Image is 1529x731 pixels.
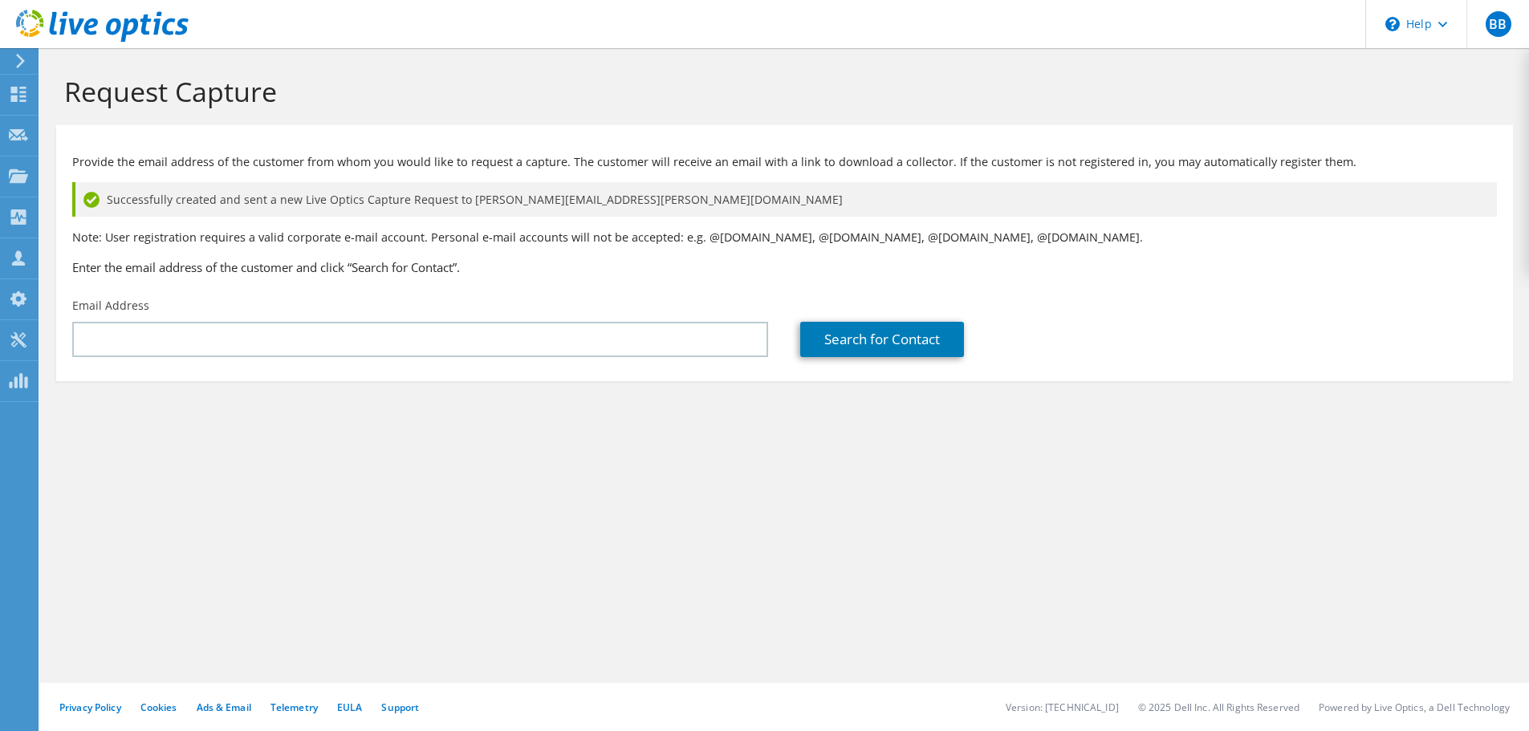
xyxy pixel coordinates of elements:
a: Ads & Email [197,701,251,714]
a: Privacy Policy [59,701,121,714]
li: Powered by Live Optics, a Dell Technology [1319,701,1510,714]
a: EULA [337,701,362,714]
li: © 2025 Dell Inc. All Rights Reserved [1138,701,1299,714]
span: Successfully created and sent a new Live Optics Capture Request to [PERSON_NAME][EMAIL_ADDRESS][P... [107,191,843,209]
a: Support [381,701,419,714]
p: Provide the email address of the customer from whom you would like to request a capture. The cust... [72,153,1497,171]
span: BB [1486,11,1511,37]
label: Email Address [72,298,149,314]
h3: Enter the email address of the customer and click “Search for Contact”. [72,258,1497,276]
a: Cookies [140,701,177,714]
p: Note: User registration requires a valid corporate e-mail account. Personal e-mail accounts will ... [72,229,1497,246]
h1: Request Capture [64,75,1497,108]
a: Telemetry [270,701,318,714]
a: Search for Contact [800,322,964,357]
svg: \n [1385,17,1400,31]
li: Version: [TECHNICAL_ID] [1006,701,1119,714]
